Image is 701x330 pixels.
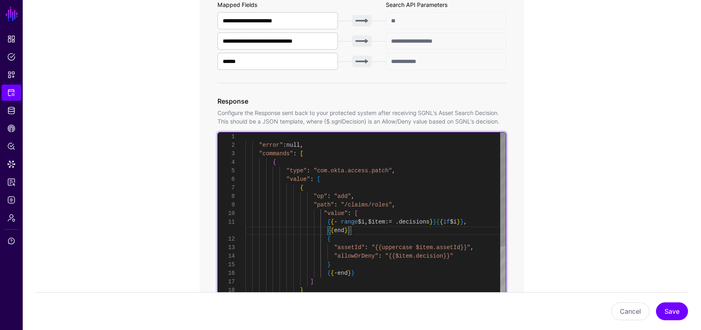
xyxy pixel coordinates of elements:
[7,53,15,61] span: Policies
[7,71,15,79] span: Snippets
[2,85,21,101] a: Protected Systems
[460,219,463,225] span: }
[2,174,21,190] a: Reports
[217,109,506,126] p: Configure the Response sent back to your protected system after receiving SGNL's Asset Search Dec...
[317,176,320,182] span: [
[310,278,314,285] span: ]
[286,176,310,182] span: "value"
[324,210,348,217] span: "value"
[314,167,392,174] span: "com.okta.access.patch"
[2,210,21,226] a: Admin
[437,219,440,225] span: {
[430,219,433,225] span: }
[334,193,351,200] span: "add"
[273,159,276,165] span: {
[7,237,15,245] span: Support
[334,219,337,225] span: -
[7,124,15,132] span: CAEP Hub
[218,167,235,175] div: 5
[218,235,235,243] div: 12
[348,270,351,276] span: }
[348,227,351,234] span: }
[2,156,21,172] a: Data Lens
[2,192,21,208] a: Logs
[218,184,235,192] div: 7
[399,219,430,225] span: decisions
[7,196,15,204] span: Logs
[5,5,19,23] a: SGNL
[218,243,235,252] div: 13
[300,150,303,157] span: [
[471,244,474,251] span: ,
[440,219,443,225] span: {
[218,132,235,141] div: 1
[7,106,15,115] span: Identity Data Fabric
[327,236,331,242] span: {
[385,253,453,259] span: "{{$item.decision}}"
[218,209,235,218] div: 10
[286,142,300,148] span: null
[314,202,334,208] span: "path"
[7,178,15,186] span: Reports
[300,142,303,148] span: ,
[331,270,334,276] span: {
[351,193,354,200] span: ,
[327,193,331,200] span: :
[310,176,314,182] span: :
[385,219,392,225] span: :=
[327,219,331,225] span: {
[218,158,235,167] div: 4
[2,138,21,154] a: Policy Lens
[341,202,392,208] span: "/claims/roles"
[331,219,334,225] span: {
[457,219,460,225] span: }
[300,185,303,191] span: {
[348,210,351,217] span: :
[372,244,471,251] span: "{{uppercase $item.assetId}}"
[293,150,297,157] span: :
[396,219,399,225] span: .
[7,214,15,222] span: Admin
[218,278,235,286] div: 17
[365,244,368,251] span: :
[7,142,15,150] span: Policy Lens
[7,89,15,97] span: Protected Systems
[218,286,235,295] div: 18
[334,270,337,276] span: -
[2,67,21,83] a: Snippets
[286,167,307,174] span: "type"
[307,167,310,174] span: :
[334,253,378,259] span: "allowOrDeny"
[327,270,331,276] span: {
[217,96,506,106] h3: Response
[218,252,235,261] div: 14
[218,201,235,209] div: 9
[2,102,21,119] a: Identity Data Fabric
[358,219,365,225] span: $i
[218,150,235,158] div: 3
[2,120,21,137] a: CAEP Hub
[341,219,358,225] span: range
[2,49,21,65] a: Policies
[2,31,21,47] a: Dashboard
[368,219,385,225] span: $item
[218,141,235,150] div: 2
[327,227,331,234] span: {
[314,193,327,200] span: "op"
[392,167,395,174] span: ,
[365,219,368,225] span: ,
[334,244,365,251] span: "assetId"
[351,270,354,276] span: }
[656,302,688,320] button: Save
[259,142,283,148] span: "error"
[334,202,337,208] span: :
[334,227,344,234] span: end
[331,227,334,234] span: {
[7,160,15,168] span: Data Lens
[217,0,257,9] label: Mapped Fields
[327,261,331,268] span: }
[392,202,395,208] span: ,
[355,210,358,217] span: [
[218,261,235,269] div: 15
[344,227,348,234] span: }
